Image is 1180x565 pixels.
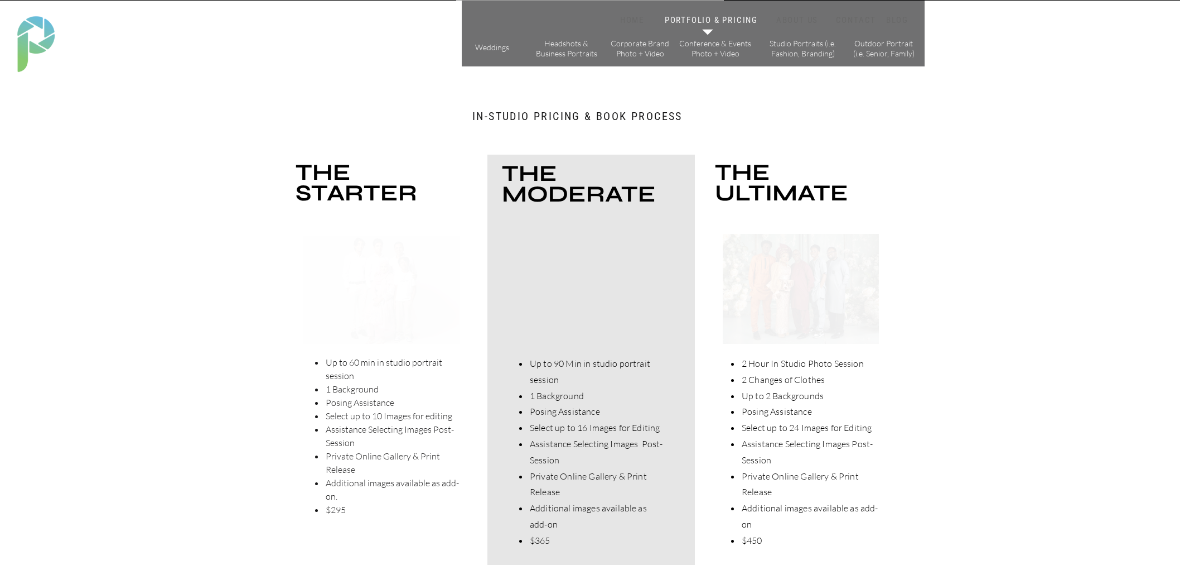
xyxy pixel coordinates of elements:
[325,356,465,382] li: Up to 60 min in studio portrait session
[883,15,911,26] a: BLOG
[741,356,882,372] li: 2 Hour In Studio Photo Session
[529,533,665,549] li: $365
[852,39,915,58] a: Outdoor Portrait (i.e. Senior, Family)
[741,500,882,533] li: Additional images available as add-on
[325,476,465,503] li: Additional images available as add-on.
[472,109,710,131] h1: In-studio Pricing & Book Process
[608,39,671,58] a: Corporate Brand Photo + Video
[529,500,665,533] li: Additional images available as add-on
[529,420,665,436] li: Select up to 16 Images for Editing
[741,388,882,404] li: Up to 2 Backgrounds
[608,15,656,26] a: HOME
[502,164,679,226] h3: The Moderate
[765,39,840,58] a: Studio Portraits (i.e. Fashion, Branding)
[741,404,882,420] li: Posing Assistance
[325,409,465,423] li: Select up to 10 Images for editing
[535,39,598,58] a: Headshots & Business Portraits
[472,42,512,54] a: Weddings
[296,162,472,225] h3: The Starter
[833,15,879,26] a: CONTACT
[715,162,899,226] h3: The ultimate
[662,15,760,26] a: PORTFOLIO & PRICING
[325,423,465,449] li: Assistance Selecting Images Post-Session
[741,468,882,501] li: Private Online Gallery & Print Release
[325,382,465,396] li: 1 Background
[325,503,465,516] li: $295
[741,420,882,436] li: Select up to 24 Images for Editing
[529,388,665,404] li: 1 Background
[529,356,665,388] li: Up to 90 Min in studio portrait session
[325,449,465,476] li: Private Online Gallery & Print Release
[325,396,465,409] li: Posing Assistance
[529,404,665,420] li: Posing Assistance
[742,535,762,546] span: $450
[679,39,752,58] a: Conference & Events Photo + Video
[741,436,882,468] li: Assistance Selecting Images Post-Session
[529,468,665,501] li: Private Online Gallery & Print Release
[529,436,665,468] li: Assistance Selecting Images Post-Session
[741,372,882,388] li: 2 Changes of Clothes
[773,15,821,26] a: ABOUT US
